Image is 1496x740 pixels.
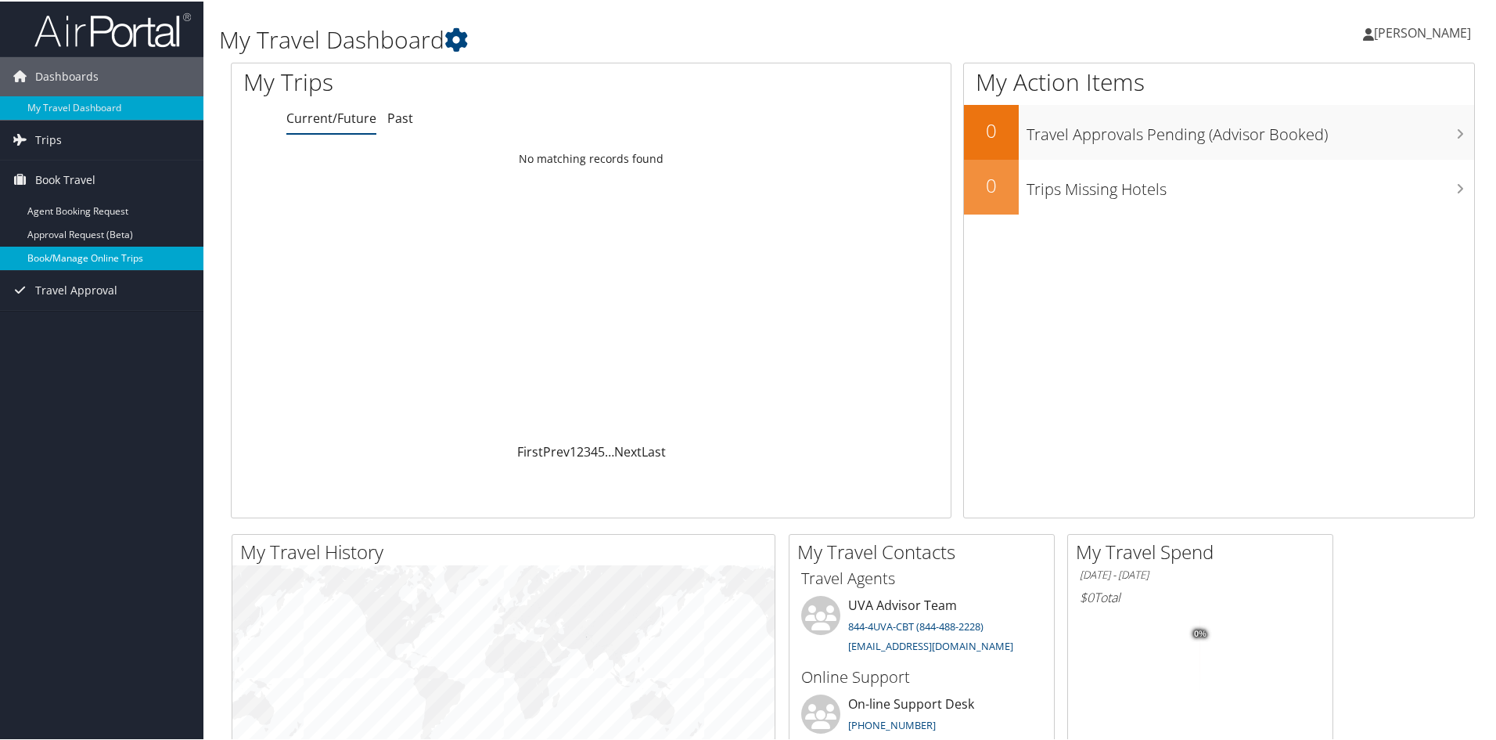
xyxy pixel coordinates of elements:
[793,594,1050,659] li: UVA Advisor Team
[1027,169,1474,199] h3: Trips Missing Hotels
[570,442,577,459] a: 1
[964,116,1019,143] h2: 0
[605,442,614,459] span: …
[1080,566,1321,581] h6: [DATE] - [DATE]
[614,442,642,459] a: Next
[517,442,543,459] a: First
[642,442,666,459] a: Last
[848,717,936,731] a: [PHONE_NUMBER]
[1076,537,1332,564] h2: My Travel Spend
[964,64,1474,97] h1: My Action Items
[598,442,605,459] a: 5
[35,56,99,95] span: Dashboards
[35,159,95,198] span: Book Travel
[1374,23,1471,40] span: [PERSON_NAME]
[797,537,1054,564] h2: My Travel Contacts
[577,442,584,459] a: 2
[1080,587,1094,605] span: $0
[35,269,117,309] span: Travel Approval
[848,618,984,632] a: 844-4UVA-CBT (844-488-2228)
[387,108,413,125] a: Past
[35,119,62,158] span: Trips
[243,64,639,97] h1: My Trips
[964,171,1019,197] h2: 0
[801,566,1042,588] h3: Travel Agents
[1080,587,1321,605] h6: Total
[964,103,1474,158] a: 0Travel Approvals Pending (Advisor Booked)
[1194,628,1207,637] tspan: 0%
[801,665,1042,687] h3: Online Support
[240,537,775,564] h2: My Travel History
[34,10,191,47] img: airportal-logo.png
[1363,8,1487,55] a: [PERSON_NAME]
[591,442,598,459] a: 4
[232,143,951,171] td: No matching records found
[964,158,1474,213] a: 0Trips Missing Hotels
[543,442,570,459] a: Prev
[1027,114,1474,144] h3: Travel Approvals Pending (Advisor Booked)
[848,637,1013,652] a: [EMAIL_ADDRESS][DOMAIN_NAME]
[219,22,1064,55] h1: My Travel Dashboard
[584,442,591,459] a: 3
[286,108,376,125] a: Current/Future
